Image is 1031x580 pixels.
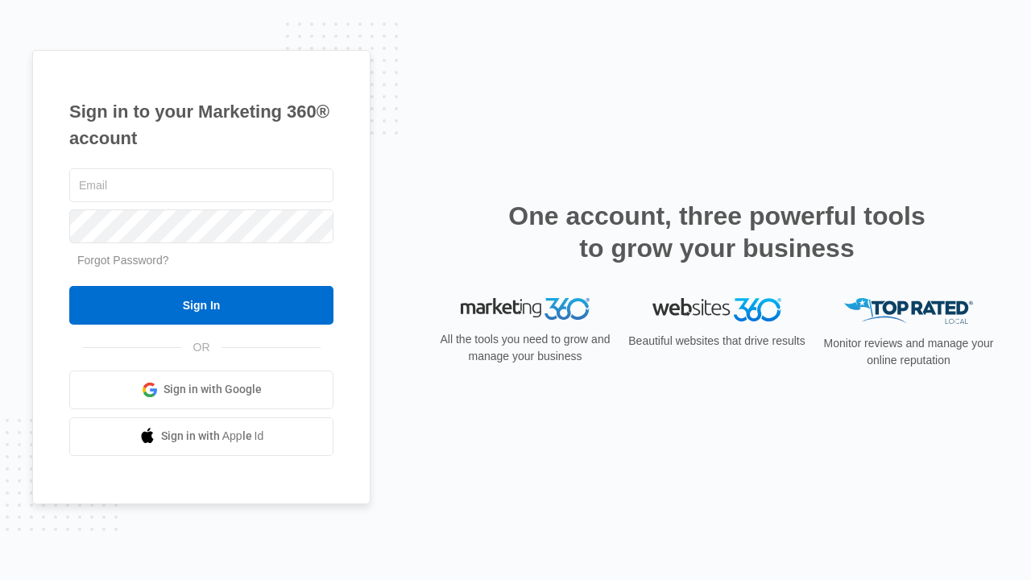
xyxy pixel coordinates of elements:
[69,168,333,202] input: Email
[627,333,807,350] p: Beautiful websites that drive results
[69,371,333,409] a: Sign in with Google
[69,417,333,456] a: Sign in with Apple Id
[161,428,264,445] span: Sign in with Apple Id
[182,339,222,356] span: OR
[77,254,169,267] a: Forgot Password?
[435,331,615,365] p: All the tools you need to grow and manage your business
[164,381,262,398] span: Sign in with Google
[461,298,590,321] img: Marketing 360
[69,286,333,325] input: Sign In
[503,200,930,264] h2: One account, three powerful tools to grow your business
[69,98,333,151] h1: Sign in to your Marketing 360® account
[844,298,973,325] img: Top Rated Local
[652,298,781,321] img: Websites 360
[818,335,999,369] p: Monitor reviews and manage your online reputation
